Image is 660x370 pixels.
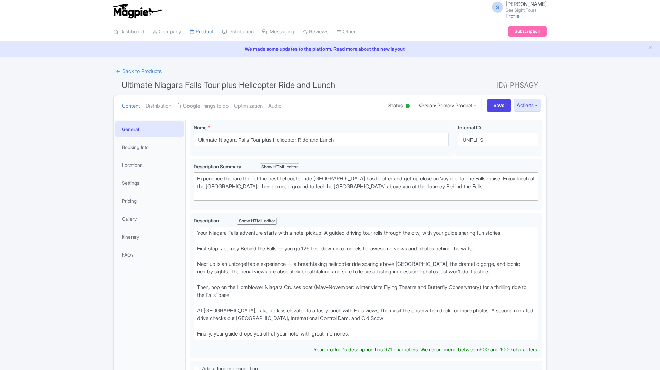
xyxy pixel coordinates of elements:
[4,45,656,52] a: We made some updates to the platform. Read more about the new layout
[197,229,535,338] div: Your Niagara Falls adventure starts with a hotel pickup. A guided driving tour rolls through the ...
[177,95,229,117] a: GoogleThings to do
[197,175,535,198] div: Experience the rare thrill of the best helicopter ride [GEOGRAPHIC_DATA] has to offer and get up ...
[113,65,164,78] a: ← Back to Products
[497,78,538,92] span: ID# PHSAGY
[146,95,171,117] a: Distribution
[337,22,356,41] a: Other
[506,13,520,19] a: Profile
[260,163,299,171] div: Show HTML editor
[508,26,547,37] a: Subscription
[404,101,411,112] div: Active
[115,139,184,155] a: Booking Info
[648,44,653,52] button: Close announcement
[262,22,294,41] a: Messaging
[303,22,328,41] a: Reviews
[190,22,214,41] a: Product
[113,22,144,41] a: Dashboard
[115,175,184,191] a: Settings
[487,99,511,112] input: Save
[122,95,140,117] a: Content
[313,346,538,354] div: Your product's description has 971 characters. We recommend between 500 and 1000 characters.
[237,218,277,225] div: Show HTML editor
[506,1,547,7] span: [PERSON_NAME]
[506,8,547,12] small: See Sight Tours
[388,102,403,109] span: Status
[492,2,503,13] span: S
[115,193,184,209] a: Pricing
[194,124,207,130] span: Name
[458,124,481,130] span: Internal ID
[115,229,184,244] a: Itinerary
[122,80,335,90] span: Ultimate Niagara Falls Tour plus Helicopter Ride and Lunch
[115,211,184,227] a: Gallery
[222,22,254,41] a: Distribution
[234,95,263,117] a: Optimization
[153,22,181,41] a: Company
[194,163,242,169] span: Description Summary
[115,157,184,173] a: Locations
[110,3,163,19] img: logo-ab69f6fb50320c5b225c76a69d11143b.png
[414,99,482,112] a: Version: Primary Product
[488,1,547,12] a: S [PERSON_NAME] See Sight Tours
[514,99,541,112] button: Actions
[268,95,281,117] a: Audio
[194,218,220,223] span: Description
[183,102,200,110] strong: Google
[115,121,184,137] a: General
[115,247,184,262] a: FAQs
